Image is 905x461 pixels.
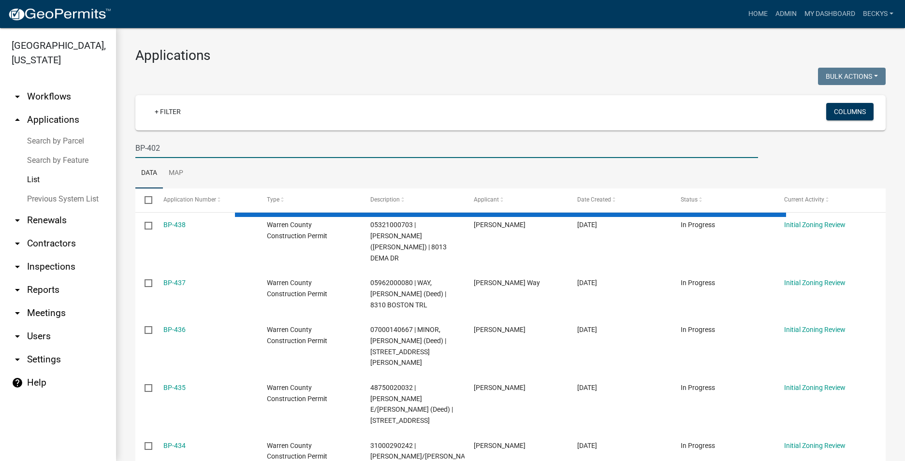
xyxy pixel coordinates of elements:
span: Warren County Construction Permit [267,384,327,403]
button: Columns [826,103,874,120]
span: Type [267,196,279,203]
datatable-header-cell: Date Created [568,188,671,212]
i: arrow_drop_down [12,307,23,319]
span: 08/24/2025 [577,221,597,229]
span: In Progress [681,384,715,391]
a: beckys [859,5,897,23]
span: Warren County Construction Permit [267,221,327,240]
input: Search for applications [135,138,758,158]
datatable-header-cell: Description [361,188,465,212]
span: Anita Trout [474,221,525,229]
span: Status [681,196,698,203]
a: Admin [772,5,801,23]
a: BP-436 [163,326,186,333]
span: 08/23/2025 [577,279,597,287]
a: BP-437 [163,279,186,287]
a: Initial Zoning Review [784,384,846,391]
span: In Progress [681,221,715,229]
span: 08/20/2025 [577,384,597,391]
span: 48750020032 | JOHNSON, FRANKLIN E/KATHRYN L (Deed) | 601 S E ST [370,384,453,424]
datatable-header-cell: Status [671,188,775,212]
a: My Dashboard [801,5,859,23]
span: Application Number [163,196,216,203]
a: Initial Zoning Review [784,442,846,449]
a: + Filter [147,103,189,120]
span: In Progress [681,279,715,287]
datatable-header-cell: Application Number [154,188,257,212]
datatable-header-cell: Type [257,188,361,212]
a: BP-434 [163,442,186,449]
i: arrow_drop_down [12,331,23,342]
span: 08/21/2025 [577,326,597,333]
a: Initial Zoning Review [784,221,846,229]
span: 07000140667 | MINOR, CALEB JOSEPH (Deed) | 5087 NIXON ST [370,326,446,366]
i: help [12,377,23,389]
i: arrow_drop_up [12,114,23,126]
h3: Applications [135,47,886,64]
i: arrow_drop_down [12,215,23,226]
datatable-header-cell: Select [135,188,154,212]
i: arrow_drop_down [12,354,23,365]
datatable-header-cell: Current Activity [775,188,878,212]
span: Applicant [474,196,499,203]
span: Caleb Minor [474,326,525,333]
span: Current Activity [784,196,824,203]
span: Warren County Construction Permit [267,279,327,298]
a: Initial Zoning Review [784,326,846,333]
span: Date Created [577,196,611,203]
span: Chad Martin [474,442,525,449]
span: Description [370,196,400,203]
span: Warren County Construction Permit [267,442,327,461]
a: Data [135,158,163,189]
i: arrow_drop_down [12,284,23,296]
span: In Progress [681,442,715,449]
span: 08/20/2025 [577,442,597,449]
a: Initial Zoning Review [784,279,846,287]
span: Warren County Construction Permit [267,326,327,345]
a: BP-435 [163,384,186,391]
i: arrow_drop_down [12,91,23,102]
button: Bulk Actions [818,68,886,85]
span: In Progress [681,326,715,333]
span: Franklin E Johnson [474,384,525,391]
a: BP-438 [163,221,186,229]
span: 05321000703 | TROUT, ANITA R (Deed) | 8013 DEMA DR [370,221,447,261]
i: arrow_drop_down [12,238,23,249]
span: 05962000080 | WAY, CLARK (Deed) | 8310 BOSTON TRL [370,279,446,309]
span: Clark Way [474,279,540,287]
datatable-header-cell: Applicant [465,188,568,212]
i: arrow_drop_down [12,261,23,273]
a: Map [163,158,189,189]
a: Home [744,5,772,23]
